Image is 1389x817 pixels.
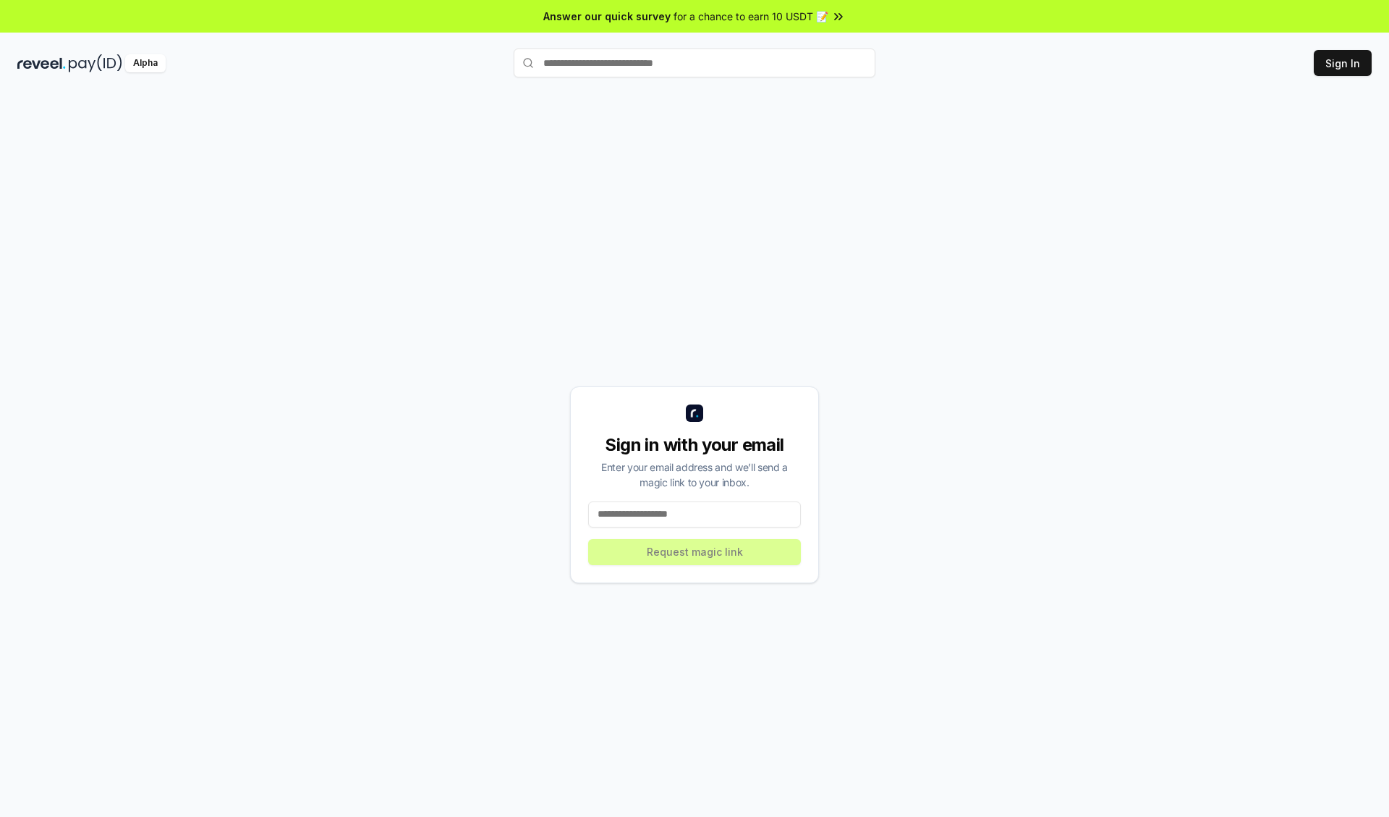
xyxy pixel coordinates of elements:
span: for a chance to earn 10 USDT 📝 [674,9,828,24]
div: Alpha [125,54,166,72]
button: Sign In [1314,50,1372,76]
div: Enter your email address and we’ll send a magic link to your inbox. [588,460,801,490]
span: Answer our quick survey [543,9,671,24]
img: reveel_dark [17,54,66,72]
img: logo_small [686,405,703,422]
img: pay_id [69,54,122,72]
div: Sign in with your email [588,433,801,457]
